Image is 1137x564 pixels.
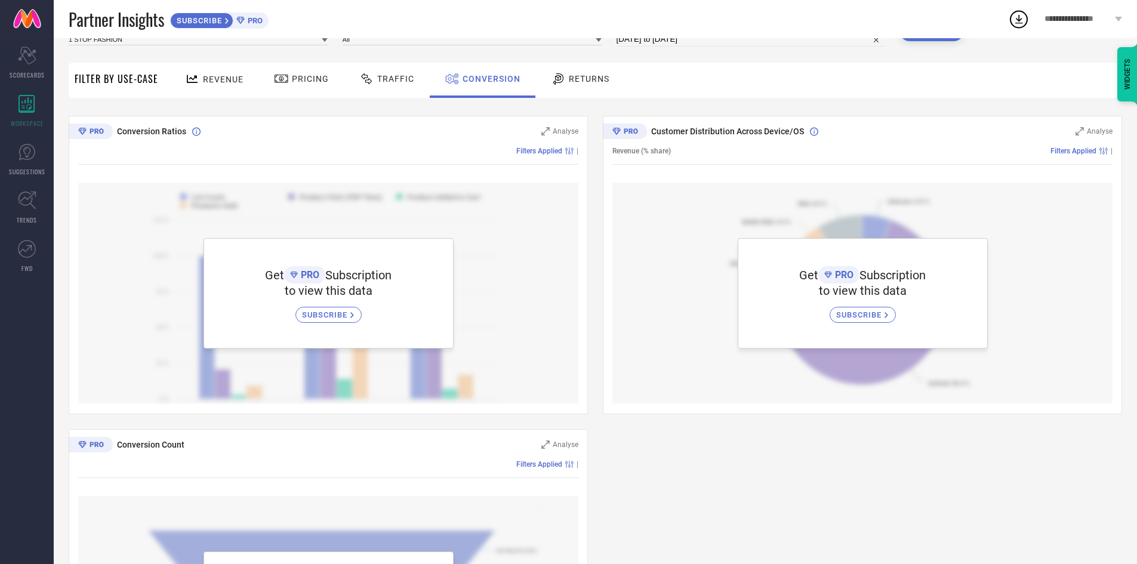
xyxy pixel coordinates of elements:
[463,74,520,84] span: Conversion
[170,10,269,29] a: SUBSCRIBEPRO
[799,268,818,282] span: Get
[553,127,578,135] span: Analyse
[1087,127,1113,135] span: Analyse
[21,264,33,273] span: FWD
[265,268,284,282] span: Get
[17,215,37,224] span: TRENDS
[325,268,392,282] span: Subscription
[295,298,362,323] a: SUBSCRIBE
[285,283,372,298] span: to view this data
[612,147,671,155] span: Revenue (% share)
[859,268,926,282] span: Subscription
[292,74,329,84] span: Pricing
[302,310,350,319] span: SUBSCRIBE
[203,75,244,84] span: Revenue
[617,32,885,47] input: Select time period
[516,460,562,469] span: Filters Applied
[117,127,186,136] span: Conversion Ratios
[569,74,609,84] span: Returns
[553,440,578,449] span: Analyse
[377,74,414,84] span: Traffic
[651,127,804,136] span: Customer Distribution Across Device/OS
[819,283,907,298] span: to view this data
[75,72,158,86] span: Filter By Use-Case
[830,298,896,323] a: SUBSCRIBE
[541,127,550,135] svg: Zoom
[69,7,164,32] span: Partner Insights
[577,460,578,469] span: |
[832,269,853,281] span: PRO
[11,119,44,128] span: WORKSPACE
[836,310,885,319] span: SUBSCRIBE
[541,440,550,449] svg: Zoom
[171,16,225,25] span: SUBSCRIBE
[577,147,578,155] span: |
[516,147,562,155] span: Filters Applied
[69,124,113,141] div: Premium
[1111,147,1113,155] span: |
[1076,127,1084,135] svg: Zoom
[1008,8,1030,30] div: Open download list
[69,437,113,455] div: Premium
[1050,147,1096,155] span: Filters Applied
[10,70,45,79] span: SCORECARDS
[298,269,319,281] span: PRO
[245,16,263,25] span: PRO
[117,440,184,449] span: Conversion Count
[603,124,647,141] div: Premium
[9,167,45,176] span: SUGGESTIONS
